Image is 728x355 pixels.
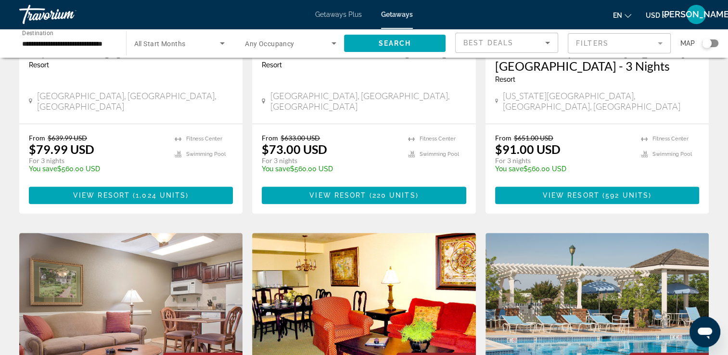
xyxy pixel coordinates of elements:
[543,191,600,199] span: View Resort
[262,61,282,69] span: Resort
[29,187,233,204] button: View Resort(1,024 units)
[613,8,631,22] button: Change language
[684,4,709,25] button: User Menu
[646,12,660,19] span: USD
[503,90,699,112] span: [US_STATE][GEOGRAPHIC_DATA], [GEOGRAPHIC_DATA], [GEOGRAPHIC_DATA]
[29,165,165,173] p: $560.00 USD
[381,11,413,18] a: Getaways
[48,134,87,142] span: $639.99 USD
[29,165,57,173] span: You save
[680,37,695,50] span: Map
[309,191,366,199] span: View Resort
[315,11,362,18] a: Getaways Plus
[378,39,411,47] span: Search
[495,187,699,204] button: View Resort(592 units)
[22,29,53,36] span: Destination
[29,134,45,142] span: From
[463,39,513,47] span: Best Deals
[262,165,398,173] p: $560.00 USD
[134,40,186,48] span: All Start Months
[495,76,515,83] span: Resort
[568,33,671,54] button: Filter
[262,187,466,204] button: View Resort(220 units)
[344,35,446,52] button: Search
[495,44,699,73] a: Delta Suites by Marriott [US_STATE][GEOGRAPHIC_DATA] - 3 Nights
[495,134,511,142] span: From
[262,156,398,165] p: For 3 nights
[29,156,165,165] p: For 3 nights
[495,165,631,173] p: $560.00 USD
[652,151,692,157] span: Swimming Pool
[420,136,456,142] span: Fitness Center
[463,37,550,49] mat-select: Sort by
[136,191,186,199] span: 1,024 units
[186,136,222,142] span: Fitness Center
[281,134,320,142] span: $633.00 USD
[420,151,459,157] span: Swimming Pool
[73,191,130,199] span: View Resort
[495,156,631,165] p: For 3 nights
[495,142,561,156] p: $91.00 USD
[495,165,524,173] span: You save
[600,191,651,199] span: ( )
[605,191,649,199] span: 592 units
[652,136,689,142] span: Fitness Center
[262,134,278,142] span: From
[366,191,418,199] span: ( )
[262,142,327,156] p: $73.00 USD
[690,317,720,347] iframe: Button to launch messaging window
[29,142,94,156] p: $79.99 USD
[19,2,115,27] a: Travorium
[37,90,233,112] span: [GEOGRAPHIC_DATA], [GEOGRAPHIC_DATA], [GEOGRAPHIC_DATA]
[262,165,290,173] span: You save
[613,12,622,19] span: en
[29,61,49,69] span: Resort
[186,151,226,157] span: Swimming Pool
[372,191,416,199] span: 220 units
[646,8,669,22] button: Change currency
[514,134,553,142] span: $651.00 USD
[245,40,294,48] span: Any Occupancy
[130,191,189,199] span: ( )
[270,90,466,112] span: [GEOGRAPHIC_DATA], [GEOGRAPHIC_DATA], [GEOGRAPHIC_DATA]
